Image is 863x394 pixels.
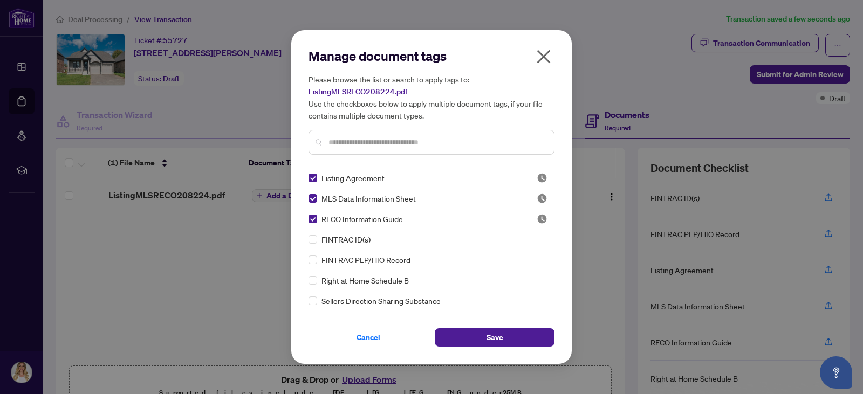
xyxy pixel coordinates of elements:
[321,274,409,286] span: Right at Home Schedule B
[820,356,852,389] button: Open asap
[435,328,554,347] button: Save
[309,47,554,65] h2: Manage document tags
[537,193,547,204] img: status
[537,213,547,224] img: status
[309,87,407,96] span: ListingMLSRECO208224.pdf
[321,254,410,266] span: FINTRAC PEP/HIO Record
[321,213,403,225] span: RECO Information Guide
[321,295,441,307] span: Sellers Direction Sharing Substance
[321,233,371,245] span: FINTRAC ID(s)
[535,48,552,65] span: close
[537,172,547,183] img: status
[537,213,547,224] span: Pending Review
[309,328,428,347] button: Cancel
[357,329,380,346] span: Cancel
[321,172,385,184] span: Listing Agreement
[537,172,547,183] span: Pending Review
[309,73,554,121] h5: Please browse the list or search to apply tags to: Use the checkboxes below to apply multiple doc...
[537,193,547,204] span: Pending Review
[487,329,503,346] span: Save
[321,192,416,204] span: MLS Data Information Sheet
